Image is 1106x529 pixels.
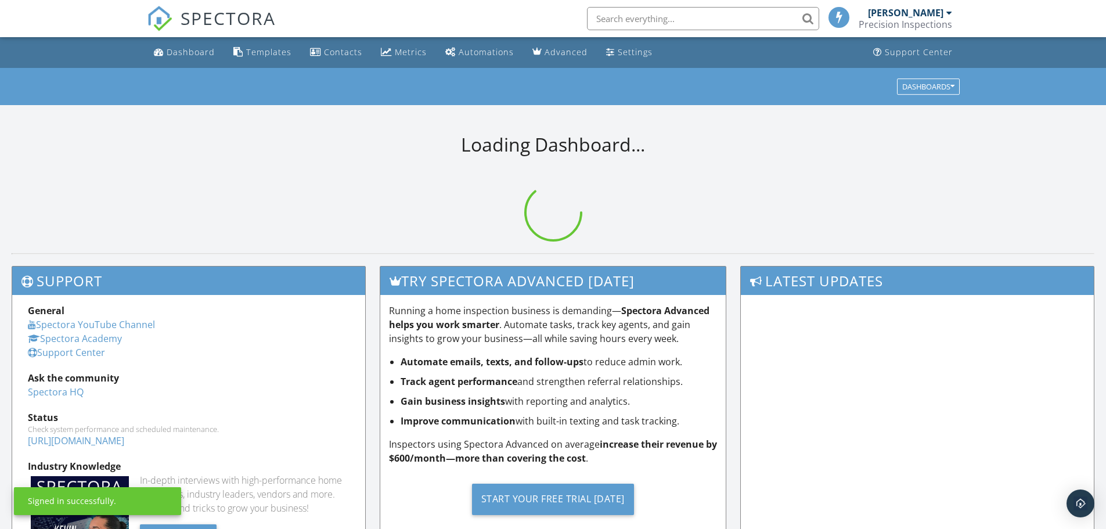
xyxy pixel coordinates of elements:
[441,42,518,63] a: Automations (Basic)
[472,484,634,515] div: Start Your Free Trial [DATE]
[229,42,296,63] a: Templates
[167,46,215,57] div: Dashboard
[389,304,709,331] strong: Spectora Advanced helps you work smarter
[324,46,362,57] div: Contacts
[147,6,172,31] img: The Best Home Inspection Software - Spectora
[401,415,516,427] strong: Improve communication
[28,318,155,331] a: Spectora YouTube Channel
[741,267,1094,295] h3: Latest Updates
[545,46,588,57] div: Advanced
[147,16,276,40] a: SPECTORA
[12,267,365,295] h3: Support
[868,7,943,19] div: [PERSON_NAME]
[28,424,350,434] div: Check system performance and scheduled maintenance.
[28,332,122,345] a: Spectora Academy
[401,414,718,428] li: with built-in texting and task tracking.
[389,438,717,465] strong: increase their revenue by $600/month—more than covering the cost
[28,495,116,507] div: Signed in successfully.
[380,267,726,295] h3: Try spectora advanced [DATE]
[395,46,427,57] div: Metrics
[897,78,960,95] button: Dashboards
[601,42,657,63] a: Settings
[28,411,350,424] div: Status
[869,42,957,63] a: Support Center
[28,434,124,447] a: [URL][DOMAIN_NAME]
[28,459,350,473] div: Industry Knowledge
[528,42,592,63] a: Advanced
[401,375,718,388] li: and strengthen referral relationships.
[587,7,819,30] input: Search everything...
[401,395,505,408] strong: Gain business insights
[885,46,953,57] div: Support Center
[401,375,517,388] strong: Track agent performance
[28,371,350,385] div: Ask the community
[401,355,718,369] li: to reduce admin work.
[459,46,514,57] div: Automations
[181,6,276,30] span: SPECTORA
[389,304,718,346] p: Running a home inspection business is demanding— . Automate tasks, track key agents, and gain ins...
[28,346,105,359] a: Support Center
[376,42,431,63] a: Metrics
[389,474,718,524] a: Start Your Free Trial [DATE]
[618,46,653,57] div: Settings
[389,437,718,465] p: Inspectors using Spectora Advanced on average .
[902,82,954,91] div: Dashboards
[246,46,291,57] div: Templates
[401,355,583,368] strong: Automate emails, texts, and follow-ups
[28,386,84,398] a: Spectora HQ
[149,42,219,63] a: Dashboard
[401,394,718,408] li: with reporting and analytics.
[859,19,952,30] div: Precision Inspections
[28,304,64,317] strong: General
[140,473,350,515] div: In-depth interviews with high-performance home inspectors, industry leaders, vendors and more. Ge...
[305,42,367,63] a: Contacts
[1067,490,1094,517] div: Open Intercom Messenger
